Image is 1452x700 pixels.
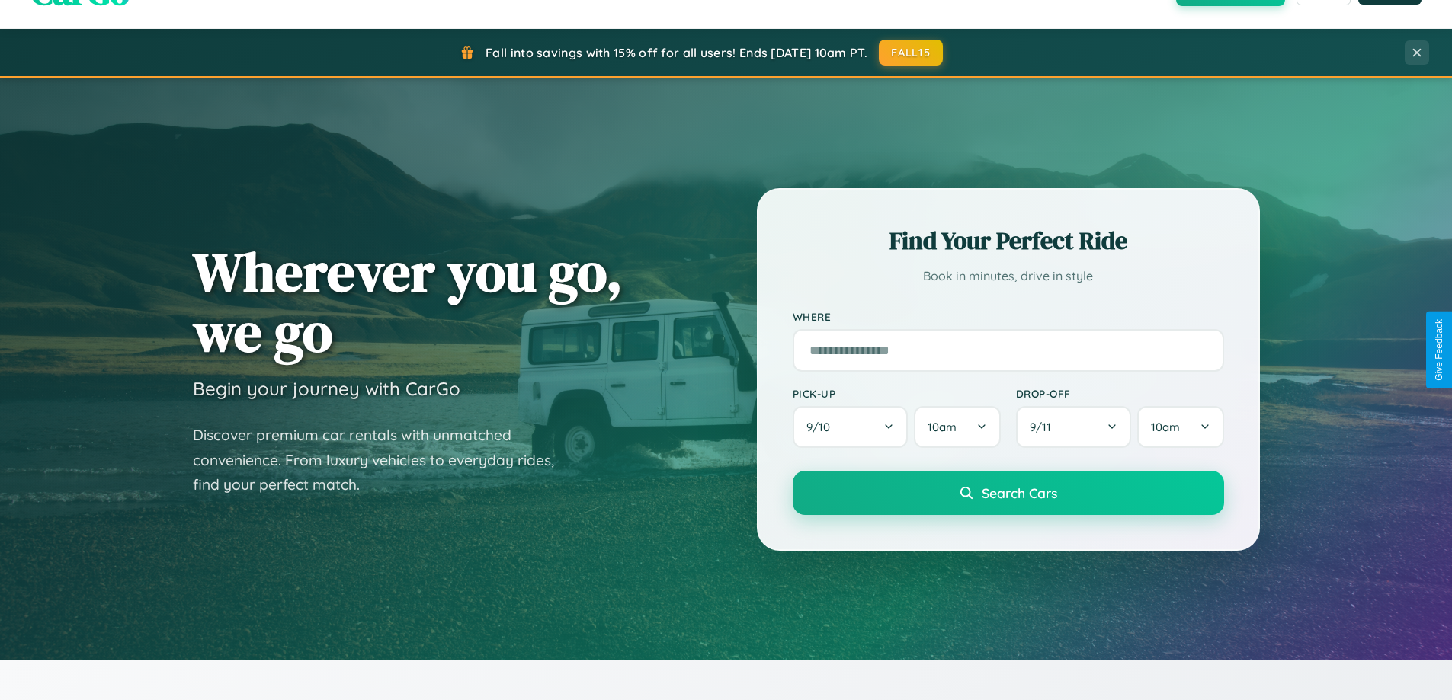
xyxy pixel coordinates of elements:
span: 9 / 11 [1030,420,1059,434]
div: Give Feedback [1434,319,1444,381]
button: Search Cars [793,471,1224,515]
h1: Wherever you go, we go [193,241,623,362]
span: 9 / 10 [806,420,838,434]
p: Discover premium car rentals with unmatched convenience. From luxury vehicles to everyday rides, ... [193,423,574,497]
label: Pick-up [793,387,1001,400]
label: Drop-off [1016,387,1224,400]
button: 9/11 [1016,406,1132,448]
button: 10am [1137,406,1223,448]
button: 10am [914,406,1000,448]
p: Book in minutes, drive in style [793,265,1224,287]
span: 10am [928,420,957,434]
span: Fall into savings with 15% off for all users! Ends [DATE] 10am PT. [486,45,867,60]
h2: Find Your Perfect Ride [793,224,1224,257]
span: 10am [1151,420,1180,434]
button: 9/10 [793,406,909,448]
button: FALL15 [879,40,943,66]
h3: Begin your journey with CarGo [193,377,460,400]
label: Where [793,310,1224,323]
span: Search Cars [982,484,1057,501]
